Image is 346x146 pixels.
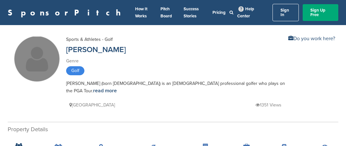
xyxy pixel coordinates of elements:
[288,36,335,41] a: Do you work here?
[66,45,126,54] a: [PERSON_NAME]
[8,125,338,134] h2: Property Details
[184,6,199,19] a: Success Stories
[93,87,117,94] a: read more
[303,4,338,21] a: Sign Up Free
[272,4,299,21] a: Sign In
[160,6,172,19] a: Pitch Board
[135,6,147,19] a: How It Works
[69,101,115,109] p: [GEOGRAPHIC_DATA]
[14,37,59,82] img: Sponsorpitch & Ben Martin
[8,8,125,17] a: SponsorPitch
[212,10,226,15] a: Pricing
[66,80,291,95] div: [PERSON_NAME] (born [DEMOGRAPHIC_DATA]) is an [DEMOGRAPHIC_DATA] professional golfer who plays on...
[237,5,254,20] a: Help Center
[66,66,84,75] span: Golf
[66,58,291,65] div: Genre
[66,36,113,43] div: Sports & Athletes - Golf
[255,101,281,109] p: 1351 Views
